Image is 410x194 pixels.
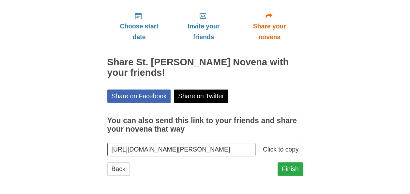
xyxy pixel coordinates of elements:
a: Share on Facebook [107,89,171,103]
a: Share on Twitter [174,89,228,103]
span: Invite your friends [177,21,229,42]
h2: Share St. [PERSON_NAME] Novena with your friends! [107,57,303,78]
a: Share your novena [236,7,303,46]
a: Finish [278,162,303,176]
a: Choose start date [107,7,171,46]
span: Share your novena [243,21,296,42]
button: Click to copy [259,143,303,156]
a: Invite your friends [171,7,236,46]
h3: You can also send this link to your friends and share your novena that way [107,117,303,133]
a: Back [107,162,130,176]
span: Choose start date [114,21,165,42]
